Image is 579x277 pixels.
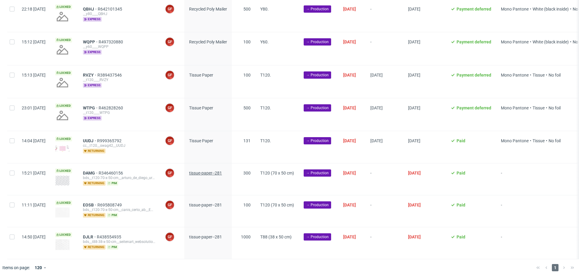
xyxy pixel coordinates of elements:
[83,105,99,110] a: WTPG
[83,73,97,77] span: RVZY
[306,202,329,208] span: → Production
[166,233,174,241] figcaption: GF
[533,39,569,44] span: White (black inside)
[55,38,72,42] span: Locked
[83,143,155,148] div: cc__t120__swag42__UUDJ
[408,73,420,77] span: [DATE]
[545,105,549,110] span: •
[55,75,70,90] img: no_design.png
[533,105,545,110] span: Tissue
[189,235,222,239] span: tissue-paper--281
[408,105,420,110] span: [DATE]
[545,73,549,77] span: •
[529,73,533,77] span: •
[99,105,124,110] a: R462828260
[370,203,398,220] span: -
[343,235,356,239] span: [DATE]
[501,73,529,77] span: Mono Pantone
[189,203,222,207] span: tissue-paper--281
[343,7,356,11] span: [DATE]
[408,138,420,143] span: [DATE]
[166,137,174,145] figcaption: GF
[370,171,398,188] span: -
[22,171,46,175] span: 15:21 [DATE]
[545,138,549,143] span: •
[166,201,174,209] figcaption: GF
[55,232,72,237] span: Locked
[343,73,356,77] span: [DATE]
[55,145,70,151] img: version_two_editor_design.png
[569,7,573,11] span: •
[343,203,356,207] span: [DATE]
[55,103,72,108] span: Locked
[55,207,70,218] img: version_two_editor_design
[83,77,155,82] div: __t120____RVZY
[83,83,102,88] span: express
[83,110,155,115] div: __t120____WTPG
[529,138,533,143] span: •
[166,5,174,13] figcaption: GF
[370,105,383,110] span: [DATE]
[457,235,465,239] span: Paid
[83,203,97,207] a: EOSB
[189,105,213,110] span: Tissue Paper
[370,39,398,58] span: -
[83,235,97,239] span: DJLR
[260,39,269,44] span: Y60.
[552,264,558,271] span: 1
[241,235,251,239] span: 1000
[55,71,72,75] span: Locked
[22,7,46,11] span: 22:18 [DATE]
[408,235,421,239] span: [DATE]
[260,203,294,207] span: T120 (70 x 50 cm)
[189,73,213,77] span: Tissue Paper
[107,213,118,218] span: pim
[97,138,123,143] a: R999365792
[343,171,356,175] span: [DATE]
[83,44,155,49] div: __y60____WQPP
[22,138,46,143] span: 14:04 [DATE]
[306,170,329,176] span: → Production
[22,235,46,239] span: 14:50 [DATE]
[166,38,174,46] figcaption: GF
[55,175,70,186] img: version_two_editor_design.png
[107,245,118,250] span: pim
[83,116,102,121] span: express
[107,181,118,186] span: pim
[97,73,123,77] span: R389437546
[529,7,533,11] span: •
[166,71,174,79] figcaption: GF
[55,5,72,9] span: Locked
[306,39,329,45] span: → Production
[83,50,102,55] span: express
[260,7,269,11] span: Y80.
[306,105,329,111] span: → Production
[260,73,271,77] span: T120.
[55,42,70,57] img: no_design.png
[97,203,123,207] a: R695808749
[99,39,124,44] a: R497320880
[83,7,98,11] span: QBHJ
[97,235,122,239] a: R438554935
[189,39,227,44] span: Recycled Poly Mailer
[189,171,222,175] span: tissue-paper--281
[569,39,573,44] span: •
[55,200,72,205] span: Locked
[83,171,99,175] a: DAMG
[55,9,70,24] img: no_design.png
[83,17,102,22] span: express
[533,73,545,77] span: Tissue
[457,7,491,11] span: Payment deferred
[83,245,106,250] span: returning
[98,7,123,11] span: R642101345
[457,171,465,175] span: Paid
[501,39,529,44] span: Mono Pantone
[243,203,251,207] span: 100
[457,73,491,77] span: Payment deferred
[370,235,398,252] span: -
